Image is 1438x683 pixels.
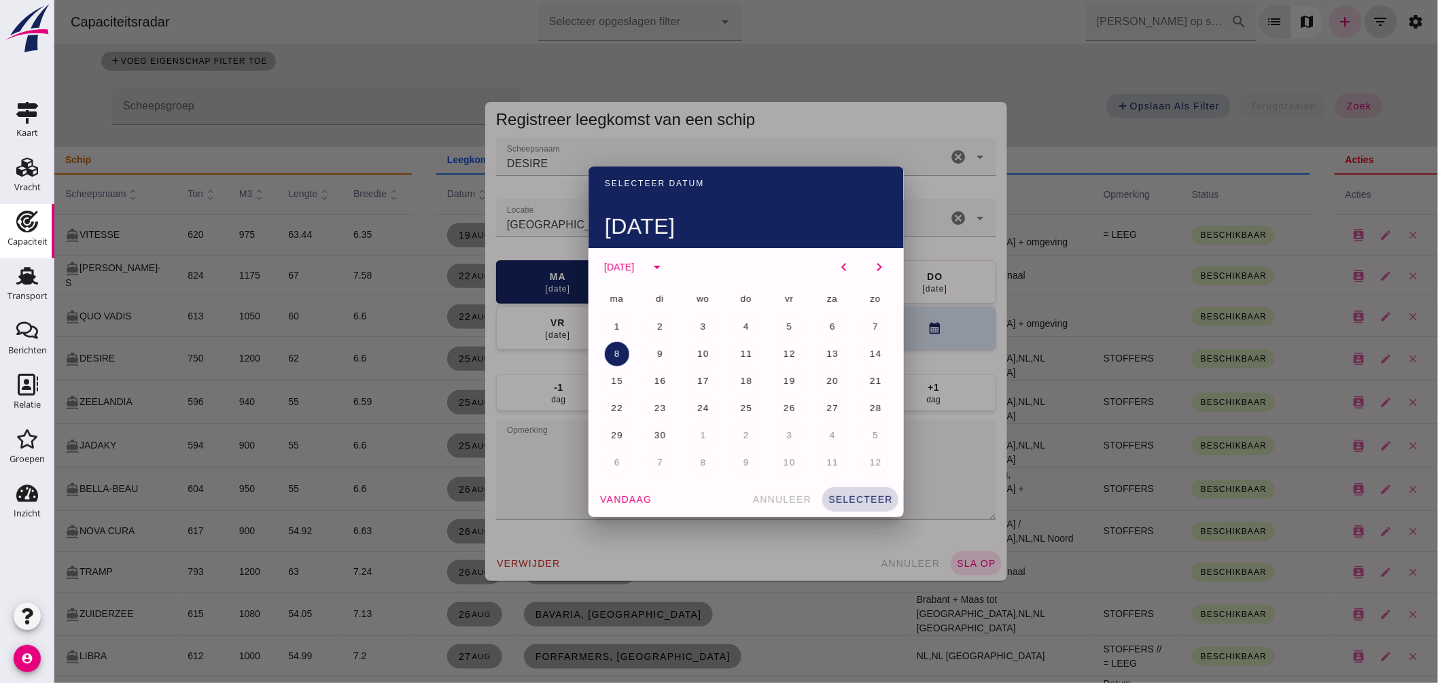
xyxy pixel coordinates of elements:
[782,259,798,275] i: chevron_left
[556,403,569,413] span: 22
[680,315,704,339] button: 4
[680,451,704,475] button: 9
[556,430,569,440] span: 29
[818,430,824,440] span: 5
[729,457,741,468] span: 10
[642,403,655,413] span: 24
[698,494,758,505] span: annuleer
[602,321,609,332] span: 2
[559,321,566,332] span: 1
[593,369,618,393] button: 16
[817,259,833,275] i: chevron_right
[809,423,833,448] button: 5
[771,457,784,468] span: 11
[815,457,828,468] span: 12
[678,286,705,313] div: do
[773,494,839,505] span: selecteer
[771,403,784,413] span: 27
[559,457,566,468] span: 6
[642,376,655,386] span: 17
[637,315,661,339] button: 3
[731,321,738,332] span: 5
[3,3,52,54] img: logo-small.a267ee39.svg
[680,342,704,366] button: 11
[559,349,566,359] span: 8
[809,369,833,393] button: 21
[637,423,661,448] button: 1
[680,423,704,448] button: 2
[686,376,699,386] span: 18
[809,315,833,339] button: 7
[599,430,612,440] span: 30
[635,286,663,313] div: wo
[593,342,618,366] button: 9
[593,423,618,448] button: 30
[16,128,38,137] div: Kaart
[721,286,748,313] div: vr
[775,321,782,332] span: 6
[550,396,575,421] button: 22
[14,645,41,672] i: account_circle
[722,423,747,448] button: 3
[729,349,741,359] span: 12
[680,396,704,421] button: 25
[722,451,747,475] button: 10
[599,403,612,413] span: 23
[809,342,833,366] button: 14
[768,487,844,512] button: selecteer
[538,255,591,279] button: [DATE]
[815,376,828,386] span: 21
[722,396,747,421] button: 26
[14,183,41,192] div: Vracht
[595,259,611,275] i: arrow_drop_down
[593,396,618,421] button: 23
[599,376,612,386] span: 16
[766,315,790,339] button: 6
[550,315,575,339] button: 1
[692,487,763,512] button: annuleer
[766,369,790,393] button: 20
[602,349,609,359] span: 9
[637,396,661,421] button: 24
[765,286,792,313] div: za
[722,315,747,339] button: 5
[593,451,618,475] button: 7
[545,494,597,505] span: vandaag
[766,451,790,475] button: 11
[809,451,833,475] button: 12
[556,376,569,386] span: 15
[14,509,41,518] div: Inzicht
[815,349,828,359] span: 14
[646,457,652,468] span: 8
[775,430,782,440] span: 4
[14,400,41,409] div: Relatie
[818,321,824,332] span: 7
[550,177,650,190] div: Selecteer datum
[550,451,575,475] button: 6
[731,430,738,440] span: 3
[540,487,603,512] button: vandaag
[637,369,661,393] button: 17
[550,213,841,240] div: [DATE]
[680,369,704,393] button: 18
[815,403,828,413] span: 28
[688,430,695,440] span: 2
[550,423,575,448] button: 29
[593,315,618,339] button: 2
[807,286,835,313] div: zo
[722,369,747,393] button: 19
[8,346,47,355] div: Berichten
[686,403,699,413] span: 25
[766,396,790,421] button: 27
[646,430,652,440] span: 1
[686,349,699,359] span: 11
[592,286,619,313] div: di
[7,237,48,246] div: Capaciteit
[549,286,576,313] div: ma
[642,349,655,359] span: 10
[688,321,695,332] span: 4
[722,342,747,366] button: 12
[771,349,784,359] span: 13
[771,376,784,386] span: 20
[766,423,790,448] button: 4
